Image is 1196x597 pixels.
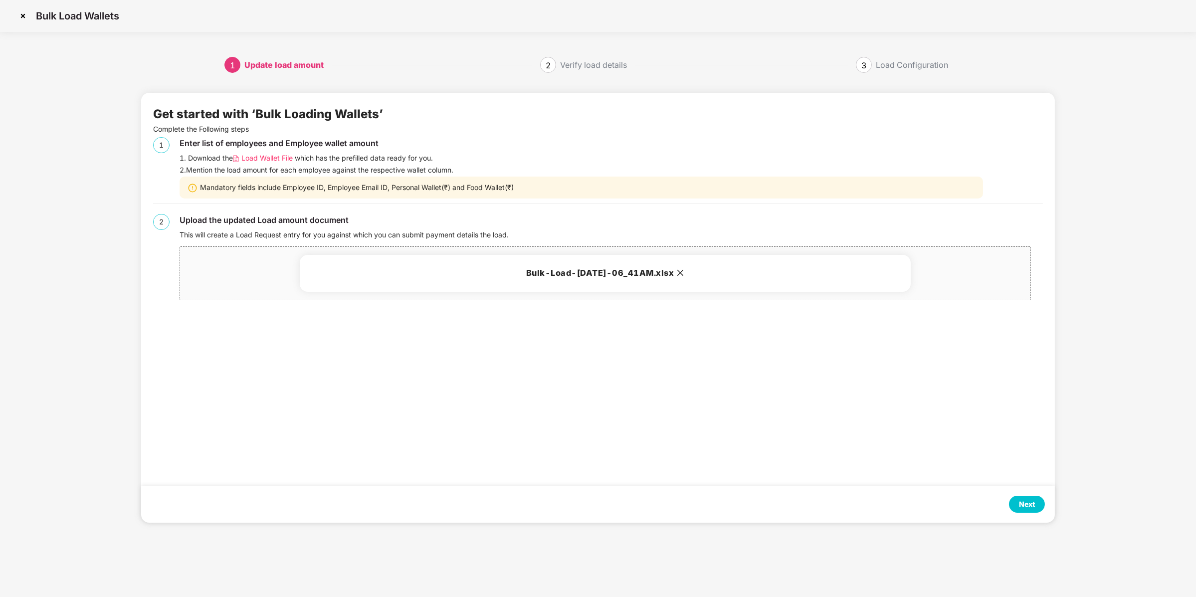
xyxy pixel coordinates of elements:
h3: Bulk-Load-[DATE]-06_41AM.xlsx [312,267,899,280]
div: 2. Mention the load amount for each employee against the respective wallet column. [180,165,1043,176]
img: svg+xml;base64,PHN2ZyBpZD0iQ3Jvc3MtMzJ4MzIiIHhtbG5zPSJodHRwOi8vd3d3LnczLm9yZy8yMDAwL3N2ZyIgd2lkdG... [15,8,31,24]
div: Upload the updated Load amount document [180,214,1043,226]
div: Verify load details [560,57,627,73]
span: close [676,269,684,277]
div: Enter list of employees and Employee wallet amount [180,137,1043,150]
div: Mandatory fields include Employee ID, Employee Email ID, Personal Wallet(₹) and Food Wallet(₹) [180,177,983,199]
div: 2 [153,214,170,230]
div: Next [1019,499,1035,510]
p: Complete the Following steps [153,124,1043,135]
div: Get started with ‘Bulk Loading Wallets’ [153,105,383,124]
div: This will create a Load Request entry for you against which you can submit payment details the load. [180,229,1043,240]
div: 1 [153,137,170,153]
span: 1 [230,60,235,70]
span: Load Wallet File [241,153,293,164]
div: 1. Download the which has the prefilled data ready for you. [180,153,1043,164]
span: 3 [861,60,866,70]
span: 2 [546,60,551,70]
img: svg+xml;base64,PHN2ZyB4bWxucz0iaHR0cDovL3d3dy53My5vcmcvMjAwMC9zdmciIHdpZHRoPSIxMi4wNTMiIGhlaWdodD... [233,155,239,163]
img: svg+xml;base64,PHN2ZyBpZD0iV2FybmluZ18tXzIweDIwIiBkYXRhLW5hbWU9Ildhcm5pbmcgLSAyMHgyMCIgeG1sbnM9Im... [188,183,198,193]
p: Bulk Load Wallets [36,10,119,22]
span: Bulk-Load-[DATE]-06_41AM.xlsx close [180,247,1030,300]
div: Update load amount [244,57,324,73]
div: Load Configuration [876,57,948,73]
